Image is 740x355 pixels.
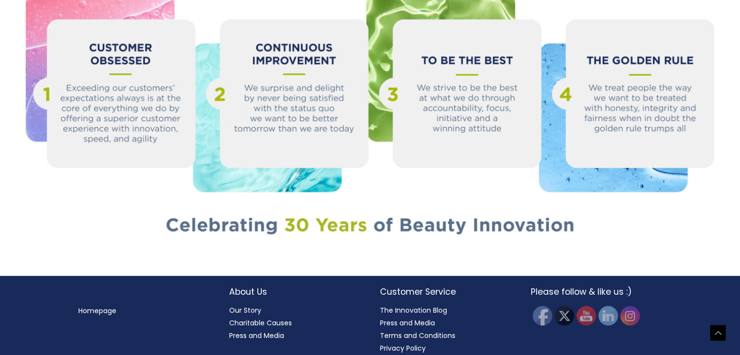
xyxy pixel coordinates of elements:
h2: Please follow & like us :) [531,285,662,298]
a: Terms and Conditions [380,331,455,340]
img: Facebook [533,306,552,325]
a: Press and Media [229,331,284,340]
nav: Customer Service [380,304,511,355]
h2: About Us [229,285,361,298]
nav: Menu [78,304,210,317]
h2: Customer Service [380,285,511,298]
a: Press and Media [380,318,435,328]
a: Charitable Causes [229,318,292,328]
a: Our Story [229,305,261,315]
nav: About Us [229,304,361,342]
a: Privacy Policy [380,343,426,353]
a: Homepage [78,306,116,316]
a: The Innovation Blog [380,305,447,315]
img: Twitter [555,306,574,325]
